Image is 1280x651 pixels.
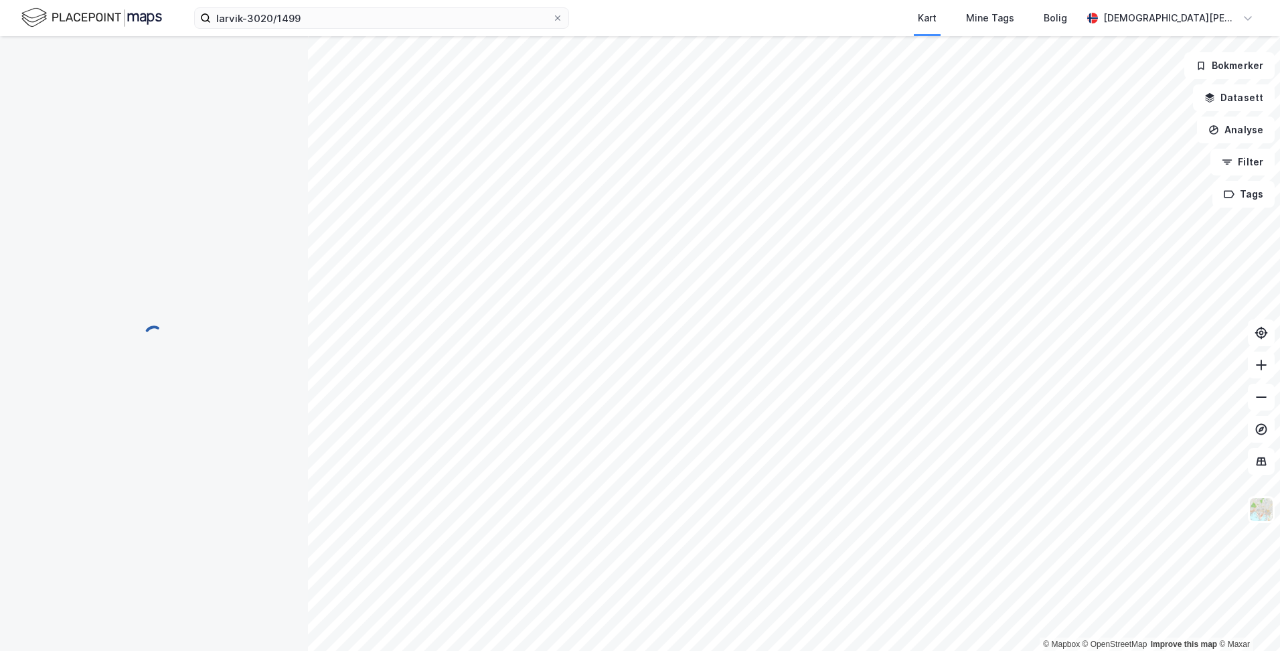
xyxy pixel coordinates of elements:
img: logo.f888ab2527a4732fd821a326f86c7f29.svg [21,6,162,29]
button: Datasett [1193,84,1275,111]
iframe: Chat Widget [1213,587,1280,651]
a: OpenStreetMap [1083,640,1147,649]
div: Kontrollprogram for chat [1213,587,1280,651]
a: Improve this map [1151,640,1217,649]
img: spinner.a6d8c91a73a9ac5275cf975e30b51cfb.svg [143,325,165,346]
button: Tags [1212,181,1275,208]
div: Bolig [1044,10,1067,26]
div: Mine Tags [966,10,1014,26]
div: [DEMOGRAPHIC_DATA][PERSON_NAME] [1103,10,1237,26]
a: Mapbox [1043,640,1080,649]
input: Søk på adresse, matrikkel, gårdeiere, leietakere eller personer [211,8,552,28]
button: Bokmerker [1184,52,1275,79]
img: Z [1249,497,1274,522]
div: Kart [918,10,937,26]
button: Analyse [1197,117,1275,143]
button: Filter [1210,149,1275,175]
